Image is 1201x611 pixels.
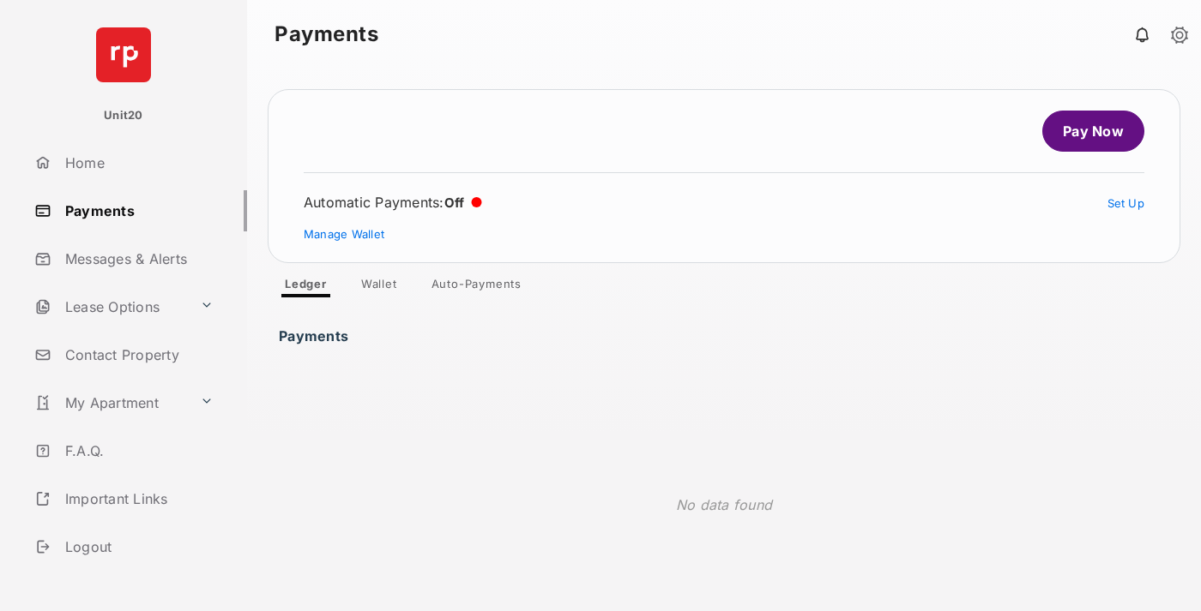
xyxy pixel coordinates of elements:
a: Important Links [27,478,220,519]
a: Ledger [271,277,341,297]
a: Messages & Alerts [27,238,247,279]
strong: Payments [275,24,378,45]
a: Lease Options [27,286,193,327]
h3: Payments [279,328,353,335]
a: Auto-Payments [418,277,535,297]
a: Set Up [1107,196,1145,210]
a: Contact Property [27,334,247,375]
div: Automatic Payments : [304,194,482,211]
a: Logout [27,526,247,567]
img: svg+xml;base64,PHN2ZyB4bWxucz0iaHR0cDovL3d3dy53My5vcmcvMjAwMC9zdmciIHdpZHRoPSI2NCIgaGVpZ2h0PSI2NC... [96,27,151,82]
a: Payments [27,190,247,231]
a: My Apartment [27,382,193,423]
p: No data found [676,494,772,515]
a: Manage Wallet [304,227,384,241]
a: F.A.Q. [27,430,247,471]
p: Unit20 [104,107,143,124]
span: Off [444,195,465,211]
a: Wallet [347,277,411,297]
a: Home [27,142,247,183]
